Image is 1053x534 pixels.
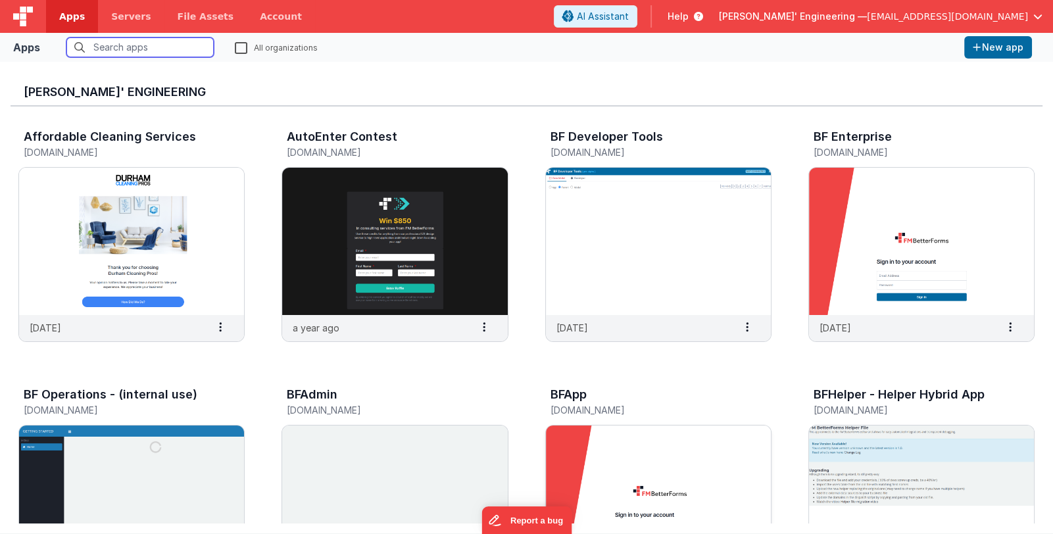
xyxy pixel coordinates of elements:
h5: [DOMAIN_NAME] [287,405,475,415]
div: Apps [13,39,40,55]
h5: [DOMAIN_NAME] [24,405,212,415]
p: [DATE] [30,321,61,335]
h5: [DOMAIN_NAME] [551,147,739,157]
label: All organizations [235,41,318,53]
h5: [DOMAIN_NAME] [551,405,739,415]
h3: BFAdmin [287,388,337,401]
button: New app [964,36,1032,59]
h5: [DOMAIN_NAME] [814,405,1002,415]
h3: BF Operations - (internal use) [24,388,197,401]
button: [PERSON_NAME]' Engineering — [EMAIL_ADDRESS][DOMAIN_NAME] [719,10,1042,23]
h3: BF Developer Tools [551,130,663,143]
span: AI Assistant [577,10,629,23]
h3: BF Enterprise [814,130,892,143]
h5: [DOMAIN_NAME] [814,147,1002,157]
span: [EMAIL_ADDRESS][DOMAIN_NAME] [867,10,1028,23]
p: a year ago [293,321,339,335]
button: AI Assistant [554,5,637,28]
h5: [DOMAIN_NAME] [24,147,212,157]
h5: [DOMAIN_NAME] [287,147,475,157]
span: Help [668,10,689,23]
p: [DATE] [556,321,588,335]
span: Servers [111,10,151,23]
iframe: Marker.io feedback button [481,506,572,534]
span: File Assets [178,10,234,23]
h3: [PERSON_NAME]' Engineering [24,85,1029,99]
h3: BFApp [551,388,587,401]
h3: AutoEnter Contest [287,130,397,143]
p: [DATE] [820,321,851,335]
input: Search apps [66,37,214,57]
span: [PERSON_NAME]' Engineering — [719,10,867,23]
h3: Affordable Cleaning Services [24,130,196,143]
span: Apps [59,10,85,23]
h3: BFHelper - Helper Hybrid App [814,388,985,401]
